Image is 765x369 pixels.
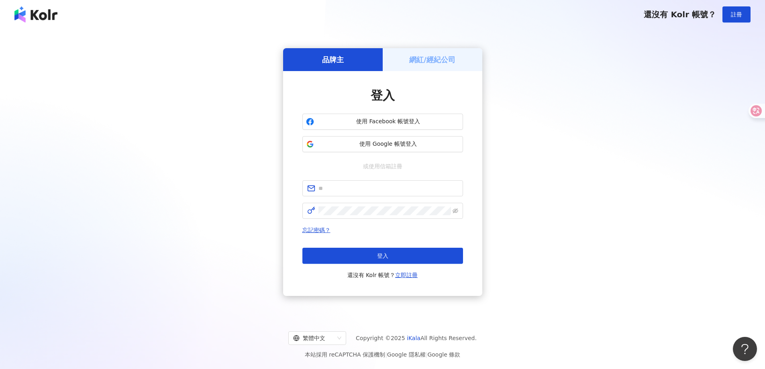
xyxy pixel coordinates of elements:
[409,55,455,65] h5: 網紅/經紀公司
[387,351,426,358] a: Google 隱私權
[356,333,477,343] span: Copyright © 2025 All Rights Reserved.
[426,351,428,358] span: |
[317,118,459,126] span: 使用 Facebook 帳號登入
[377,253,388,259] span: 登入
[302,227,330,233] a: 忘記密碼？
[302,114,463,130] button: 使用 Facebook 帳號登入
[407,335,420,341] a: iKala
[322,55,344,65] h5: 品牌主
[302,248,463,264] button: 登入
[731,11,742,18] span: 註冊
[395,272,418,278] a: 立即註冊
[347,270,418,280] span: 還沒有 Kolr 帳號？
[733,337,757,361] iframe: Help Scout Beacon - Open
[427,351,460,358] a: Google 條款
[305,350,460,359] span: 本站採用 reCAPTCHA 保護機制
[14,6,57,22] img: logo
[385,351,387,358] span: |
[453,208,458,214] span: eye-invisible
[371,88,395,102] span: 登入
[302,136,463,152] button: 使用 Google 帳號登入
[293,332,334,345] div: 繁體中文
[722,6,751,22] button: 註冊
[357,162,408,171] span: 或使用信箱註冊
[317,140,459,148] span: 使用 Google 帳號登入
[644,10,716,19] span: 還沒有 Kolr 帳號？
